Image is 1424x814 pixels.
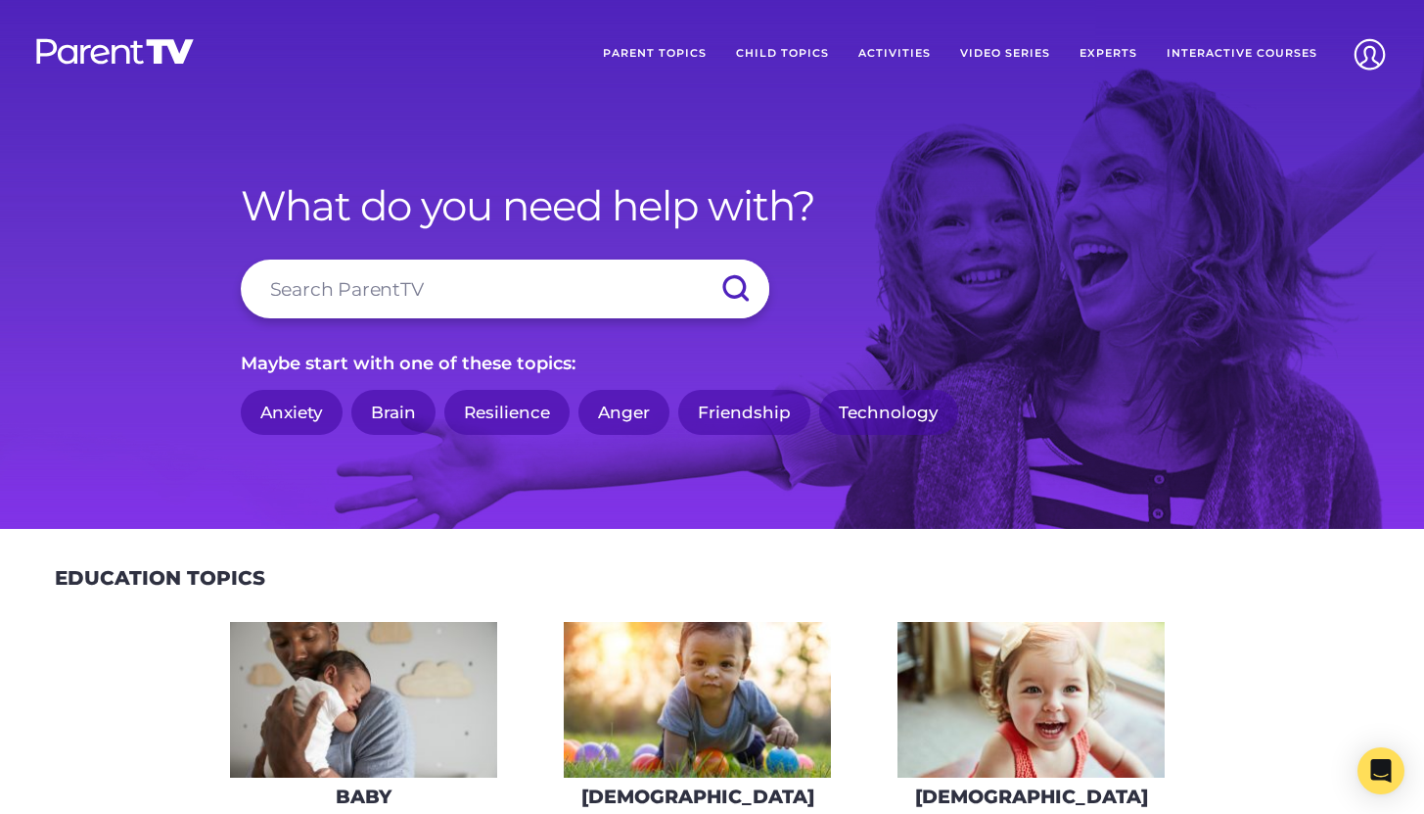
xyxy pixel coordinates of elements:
[1345,29,1395,79] img: Account
[241,390,343,436] a: Anxiety
[588,29,721,78] a: Parent Topics
[34,37,196,66] img: parenttv-logo-white.4c85aaf.svg
[915,786,1148,808] h3: [DEMOGRAPHIC_DATA]
[678,390,810,436] a: Friendship
[241,260,769,318] input: Search ParentTV
[336,786,391,808] h3: Baby
[241,348,1184,379] p: Maybe start with one of these topics:
[55,566,265,590] h2: Education Topics
[819,390,958,436] a: Technology
[1152,29,1332,78] a: Interactive Courses
[578,390,669,436] a: Anger
[1357,747,1404,794] div: Open Intercom Messenger
[230,622,497,778] img: AdobeStock_144860523-275x160.jpeg
[945,29,1065,78] a: Video Series
[564,622,831,778] img: iStock-620709410-275x160.jpg
[701,260,769,318] input: Submit
[721,29,844,78] a: Child Topics
[897,622,1165,778] img: iStock-678589610_super-275x160.jpg
[844,29,945,78] a: Activities
[1065,29,1152,78] a: Experts
[351,390,436,436] a: Brain
[581,786,814,808] h3: [DEMOGRAPHIC_DATA]
[444,390,570,436] a: Resilience
[241,181,1184,230] h1: What do you need help with?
